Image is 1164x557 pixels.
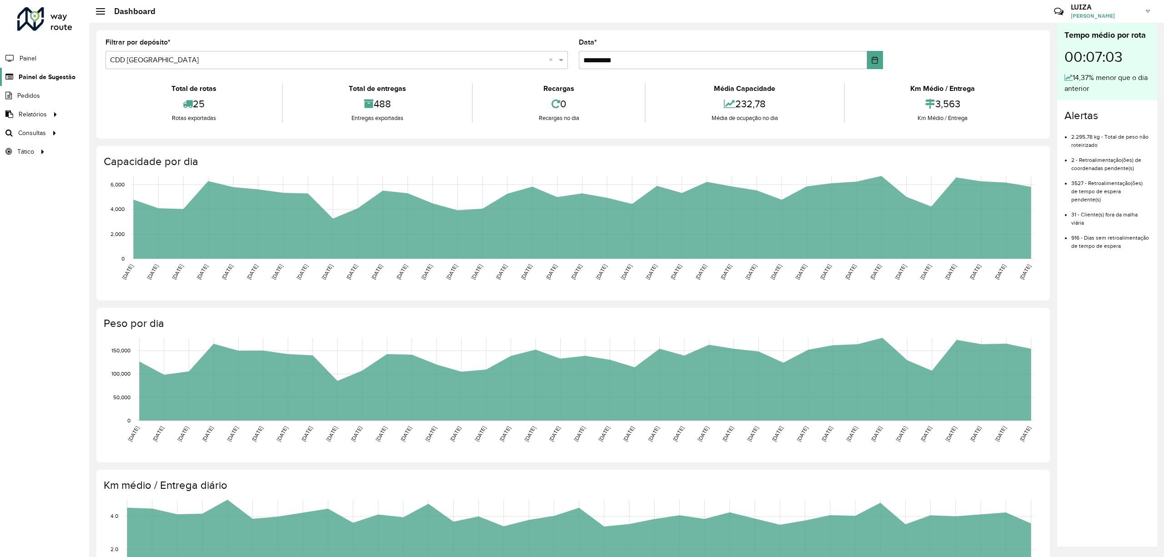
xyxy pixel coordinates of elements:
text: [DATE] [1018,263,1032,281]
text: [DATE] [769,263,783,281]
text: 4.0 [110,513,118,519]
div: 00:07:03 [1064,41,1150,72]
span: Painel de Sugestão [19,72,75,82]
div: Recargas no dia [475,114,642,123]
text: [DATE] [993,263,1007,281]
text: [DATE] [171,263,184,281]
div: Média Capacidade [648,83,841,94]
text: [DATE] [196,263,209,281]
text: [DATE] [300,425,313,442]
text: [DATE] [345,263,358,281]
text: [DATE] [669,263,682,281]
h4: Km médio / Entrega diário [104,479,1041,492]
div: 232,78 [648,94,841,114]
text: 2.0 [110,546,118,552]
div: Tempo médio por rota [1064,29,1150,41]
text: [DATE] [201,425,214,442]
text: [DATE] [697,425,710,442]
text: [DATE] [744,263,758,281]
text: [DATE] [545,263,558,281]
text: [DATE] [694,263,707,281]
text: [DATE] [321,263,334,281]
h2: Dashboard [105,6,156,16]
h3: LUIZA [1071,3,1139,11]
text: [DATE] [271,263,284,281]
span: Clear all [549,55,557,65]
div: 14,37% menor que o dia anterior [1064,72,1150,94]
div: 25 [108,94,280,114]
label: Filtrar por depósito [105,37,171,48]
div: Total de entregas [285,83,469,94]
text: [DATE] [399,425,412,442]
text: [DATE] [944,425,958,442]
text: [DATE] [719,263,733,281]
li: 3527 - Retroalimentação(ões) de tempo de espera pendente(s) [1071,172,1150,204]
text: [DATE] [420,263,433,281]
text: [DATE] [647,425,660,442]
text: [DATE] [449,425,462,442]
div: 0 [475,94,642,114]
a: Contato Rápido [1049,2,1069,21]
text: 4,000 [110,206,125,212]
text: [DATE] [474,425,487,442]
text: [DATE] [246,263,259,281]
text: [DATE] [894,263,907,281]
text: 100,000 [111,371,130,377]
button: Choose Date [867,51,883,69]
text: [DATE] [721,425,734,442]
text: [DATE] [620,263,633,281]
text: [DATE] [919,263,932,281]
text: [DATE] [127,425,140,442]
text: [DATE] [520,263,533,281]
text: [DATE] [151,425,165,442]
text: [DATE] [495,263,508,281]
div: Total de rotas [108,83,280,94]
text: [DATE] [597,425,611,442]
li: 2.295,78 kg - Total de peso não roteirizado [1071,126,1150,149]
text: [DATE] [943,263,957,281]
h4: Alertas [1064,109,1150,122]
text: 150,000 [111,347,130,353]
span: Consultas [18,128,46,138]
span: Pedidos [17,91,40,100]
text: [DATE] [226,425,239,442]
span: [PERSON_NAME] [1071,12,1139,20]
text: [DATE] [869,263,882,281]
text: [DATE] [895,425,908,442]
text: [DATE] [572,425,586,442]
text: [DATE] [176,425,190,442]
text: [DATE] [820,425,833,442]
text: [DATE] [424,425,437,442]
text: [DATE] [771,425,784,442]
div: Recargas [475,83,642,94]
li: 31 - Cliente(s) fora da malha viária [1071,204,1150,227]
span: Relatórios [19,110,47,119]
li: 916 - Dias sem retroalimentação de tempo de espera [1071,227,1150,250]
text: [DATE] [375,425,388,442]
label: Data [579,37,597,48]
text: [DATE] [796,425,809,442]
span: Tático [17,147,34,156]
text: [DATE] [968,263,982,281]
text: [DATE] [276,425,289,442]
span: Painel [20,54,36,63]
text: [DATE] [672,425,685,442]
text: 50,000 [113,394,130,400]
text: [DATE] [121,263,134,281]
div: Média de ocupação no dia [648,114,841,123]
div: Rotas exportadas [108,114,280,123]
li: 2 - Retroalimentação(ões) de coordenadas pendente(s) [1071,149,1150,172]
text: [DATE] [498,425,512,442]
text: [DATE] [1018,425,1032,442]
text: [DATE] [470,263,483,281]
text: [DATE] [994,425,1007,442]
text: [DATE] [746,425,759,442]
text: 0 [121,256,125,261]
text: [DATE] [221,263,234,281]
text: [DATE] [548,425,561,442]
text: [DATE] [251,425,264,442]
div: Km Médio / Entrega [847,83,1039,94]
text: [DATE] [622,425,635,442]
text: [DATE] [325,425,338,442]
text: 0 [127,417,130,423]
